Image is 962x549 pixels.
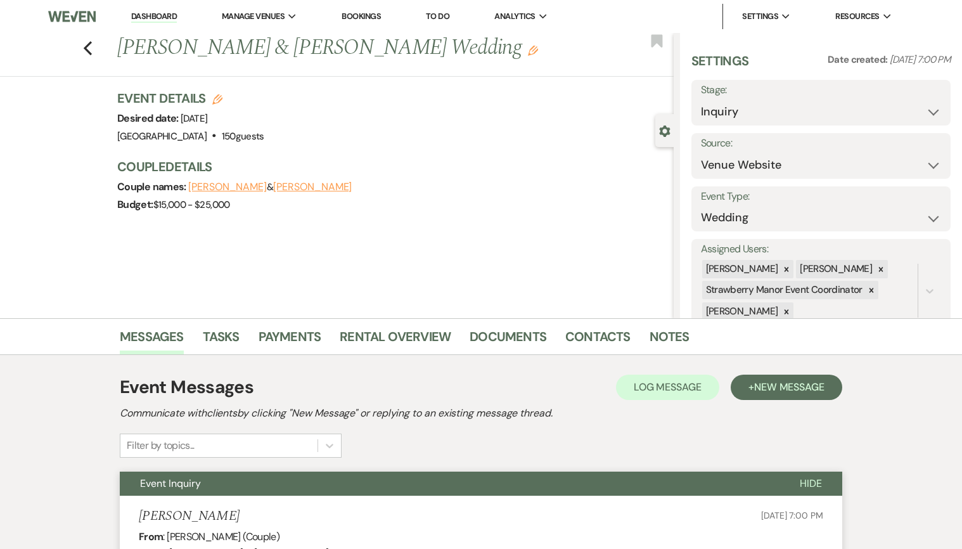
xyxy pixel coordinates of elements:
label: Assigned Users: [701,240,941,259]
span: 150 guests [222,130,264,143]
label: Event Type: [701,188,941,206]
label: Source: [701,134,941,153]
button: [PERSON_NAME] [273,182,352,192]
a: Contacts [565,326,631,354]
span: [GEOGRAPHIC_DATA] [117,130,207,143]
span: $15,000 - $25,000 [153,198,230,211]
button: Edit [528,44,538,56]
div: Filter by topics... [127,438,195,453]
img: Weven Logo [48,3,96,30]
span: Log Message [634,380,702,394]
button: Log Message [616,375,719,400]
h2: Communicate with clients by clicking "New Message" or replying to an existing message thread. [120,406,842,421]
span: Event Inquiry [140,477,201,490]
span: [DATE] [181,112,207,125]
a: Documents [470,326,546,354]
h3: Event Details [117,89,264,107]
span: Settings [742,10,778,23]
span: Hide [800,477,822,490]
button: [PERSON_NAME] [188,182,267,192]
h5: [PERSON_NAME] [139,508,240,524]
div: [PERSON_NAME] [702,260,780,278]
a: Payments [259,326,321,354]
span: Manage Venues [222,10,285,23]
a: Notes [650,326,689,354]
h3: Couple Details [117,158,661,176]
a: Bookings [342,11,381,22]
a: Rental Overview [340,326,451,354]
h3: Settings [691,52,749,80]
b: From [139,530,163,543]
div: [PERSON_NAME] [796,260,874,278]
button: +New Message [731,375,842,400]
div: [PERSON_NAME] [702,302,780,321]
a: Dashboard [131,11,177,23]
button: Hide [779,472,842,496]
span: Analytics [494,10,535,23]
span: & [188,181,352,193]
span: [DATE] 7:00 PM [890,53,951,66]
a: Messages [120,326,184,354]
span: Couple names: [117,180,188,193]
label: Stage: [701,81,941,100]
span: [DATE] 7:00 PM [761,510,823,521]
h1: Event Messages [120,374,253,401]
h1: [PERSON_NAME] & [PERSON_NAME] Wedding [117,33,557,63]
span: Resources [835,10,879,23]
span: Date created: [828,53,890,66]
span: Desired date: [117,112,181,125]
a: Tasks [203,326,240,354]
button: Close lead details [659,124,670,136]
div: Strawberry Manor Event Coordinator [702,281,864,299]
button: Event Inquiry [120,472,779,496]
a: To Do [426,11,449,22]
span: New Message [754,380,824,394]
span: Budget: [117,198,153,211]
